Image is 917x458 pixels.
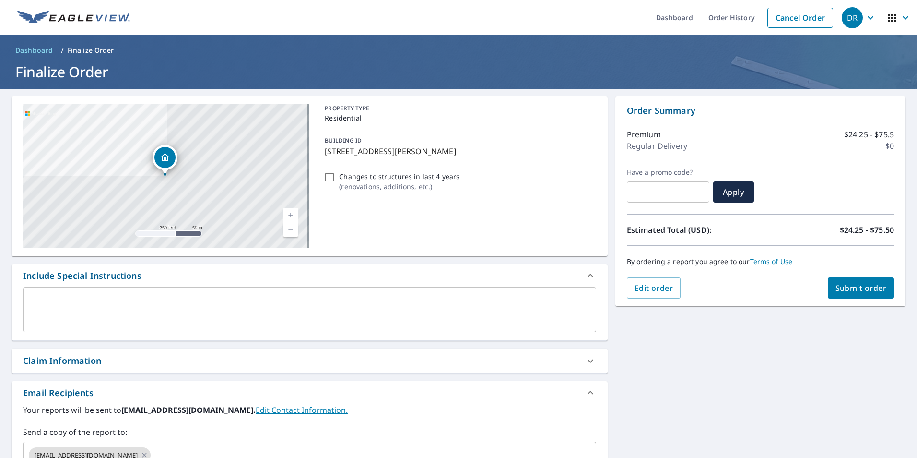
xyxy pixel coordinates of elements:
p: Changes to structures in last 4 years [339,171,459,181]
button: Submit order [828,277,894,299]
p: Estimated Total (USD): [627,224,761,236]
div: Include Special Instructions [12,264,608,287]
p: BUILDING ID [325,136,362,145]
p: Premium [627,129,661,140]
p: By ordering a report you agree to our [627,257,894,266]
p: Residential [325,113,592,123]
div: DR [842,7,863,28]
span: Dashboard [15,46,53,55]
a: Terms of Use [750,257,793,266]
label: Have a promo code? [627,168,709,177]
div: Include Special Instructions [23,269,141,282]
p: Order Summary [627,104,894,117]
span: Edit order [635,283,673,293]
h1: Finalize Order [12,62,905,82]
b: [EMAIL_ADDRESS][DOMAIN_NAME]. [121,405,256,415]
div: Email Recipients [12,381,608,404]
p: ( renovations, additions, etc. ) [339,181,459,192]
p: Finalize Order [68,46,114,55]
label: Your reports will be sent to [23,404,596,416]
label: Send a copy of the report to: [23,426,596,438]
p: $24.25 - $75.50 [840,224,894,236]
span: Submit order [835,283,887,293]
div: Claim Information [12,349,608,373]
p: [STREET_ADDRESS][PERSON_NAME] [325,145,592,157]
a: Dashboard [12,43,57,58]
nav: breadcrumb [12,43,905,58]
li: / [61,45,64,56]
div: Dropped pin, building 1, Residential property, 14113 W Lake Rd Seymour, IN 47274 [153,145,177,175]
a: Current Level 17, Zoom In [283,208,298,222]
p: PROPERTY TYPE [325,104,592,113]
a: Cancel Order [767,8,833,28]
div: Email Recipients [23,386,94,399]
div: Claim Information [23,354,101,367]
span: Apply [721,187,746,197]
button: Edit order [627,277,681,299]
button: Apply [713,181,754,203]
p: $24.25 - $75.5 [844,129,894,140]
p: $0 [885,140,894,152]
p: Regular Delivery [627,140,687,152]
img: EV Logo [17,11,130,25]
a: Current Level 17, Zoom Out [283,222,298,237]
a: EditContactInfo [256,405,348,415]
